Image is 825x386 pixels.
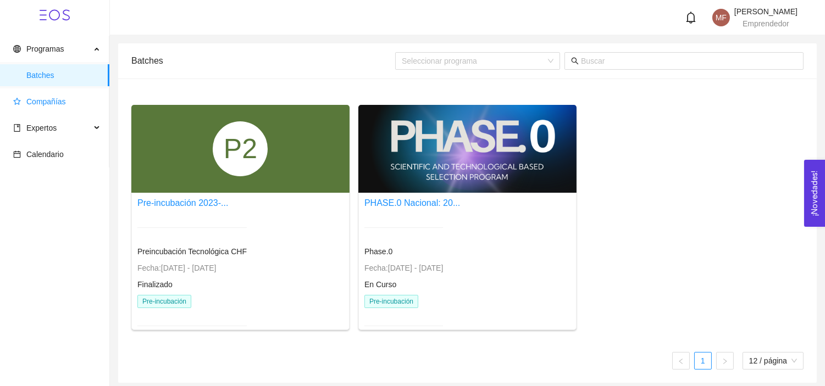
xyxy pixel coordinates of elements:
input: Buscar [581,55,797,67]
span: Calendario [26,150,64,159]
span: Expertos [26,124,57,132]
span: left [678,358,684,365]
li: 1 [694,352,712,370]
div: Batches [131,45,395,76]
div: P2 [213,121,268,176]
span: MF [716,9,727,26]
span: Fecha: [DATE] - [DATE] [364,264,443,272]
li: Página anterior [672,352,690,370]
button: left [672,352,690,370]
span: Preincubación Tecnológica CHF [137,247,247,256]
li: Página siguiente [716,352,734,370]
div: tamaño de página [743,352,804,370]
span: Pre-incubación [364,295,418,308]
span: 12 / página [749,353,797,369]
a: Pre-incubación 2023-... [137,198,228,208]
span: calendar [13,150,21,158]
span: Compañías [26,97,66,106]
a: PHASE.0 Nacional: 20... [364,198,460,208]
span: En Curso [364,280,396,289]
a: 1 [695,353,711,369]
span: Phase.0 [364,247,392,256]
span: [PERSON_NAME] [734,7,798,16]
span: global [13,45,21,53]
span: star [13,98,21,105]
span: Batches [26,64,101,86]
span: search [571,57,579,65]
span: Programas [26,44,64,53]
button: right [716,352,734,370]
span: Finalizado [137,280,173,289]
span: bell [685,12,697,24]
span: Emprendedor [743,19,789,28]
span: Pre-incubación [137,295,191,308]
span: right [722,358,728,365]
span: Fecha: [DATE] - [DATE] [137,264,216,272]
button: Open Feedback Widget [804,160,825,227]
span: book [13,124,21,132]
